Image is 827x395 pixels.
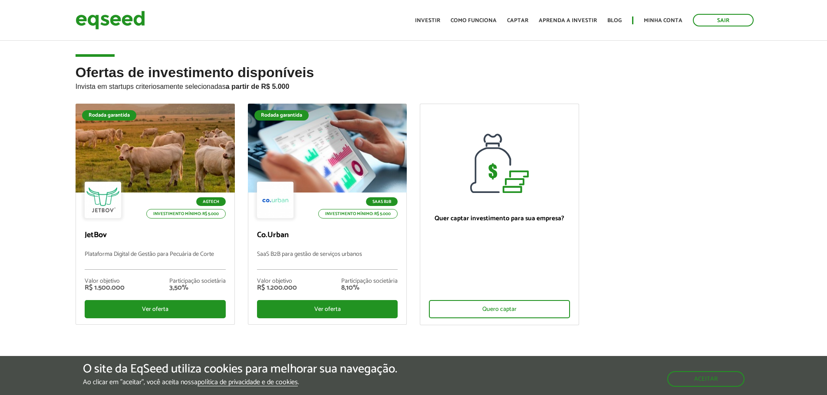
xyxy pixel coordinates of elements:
h5: O site da EqSeed utiliza cookies para melhorar sua navegação. [83,362,397,376]
div: R$ 1.200.000 [257,284,297,291]
div: 3,50% [169,284,226,291]
a: Aprenda a investir [539,18,597,23]
div: Quero captar [429,300,570,318]
img: EqSeed [76,9,145,32]
div: Rodada garantida [254,110,309,121]
div: 8,10% [341,284,398,291]
p: Investimento mínimo: R$ 5.000 [318,209,398,219]
a: Como funciona [451,18,497,23]
p: SaaS B2B [366,197,398,206]
p: Quer captar investimento para sua empresa? [429,215,570,222]
a: política de privacidade e de cookies [198,379,298,386]
strong: a partir de R$ 5.000 [226,83,290,90]
p: Co.Urban [257,231,398,240]
a: Blog [607,18,622,23]
div: Valor objetivo [85,278,125,284]
p: Agtech [196,197,226,206]
a: Minha conta [644,18,682,23]
a: Captar [507,18,528,23]
p: Ao clicar em "aceitar", você aceita nossa . [83,378,397,386]
p: Invista em startups criteriosamente selecionadas [76,80,752,91]
a: Rodada garantida SaaS B2B Investimento mínimo: R$ 5.000 Co.Urban SaaS B2B para gestão de serviços... [248,104,407,325]
div: Rodada garantida [82,110,136,121]
div: Ver oferta [85,300,226,318]
div: Participação societária [169,278,226,284]
h2: Ofertas de investimento disponíveis [76,65,752,104]
div: Participação societária [341,278,398,284]
div: Ver oferta [257,300,398,318]
a: Investir [415,18,440,23]
a: Quer captar investimento para sua empresa? Quero captar [420,104,579,325]
a: Sair [693,14,754,26]
div: R$ 1.500.000 [85,284,125,291]
a: Rodada garantida Agtech Investimento mínimo: R$ 5.000 JetBov Plataforma Digital de Gestão para Pe... [76,104,235,325]
p: Investimento mínimo: R$ 5.000 [146,209,226,219]
div: Valor objetivo [257,278,297,284]
p: Plataforma Digital de Gestão para Pecuária de Corte [85,251,226,270]
p: SaaS B2B para gestão de serviços urbanos [257,251,398,270]
button: Aceitar [667,371,745,387]
p: JetBov [85,231,226,240]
